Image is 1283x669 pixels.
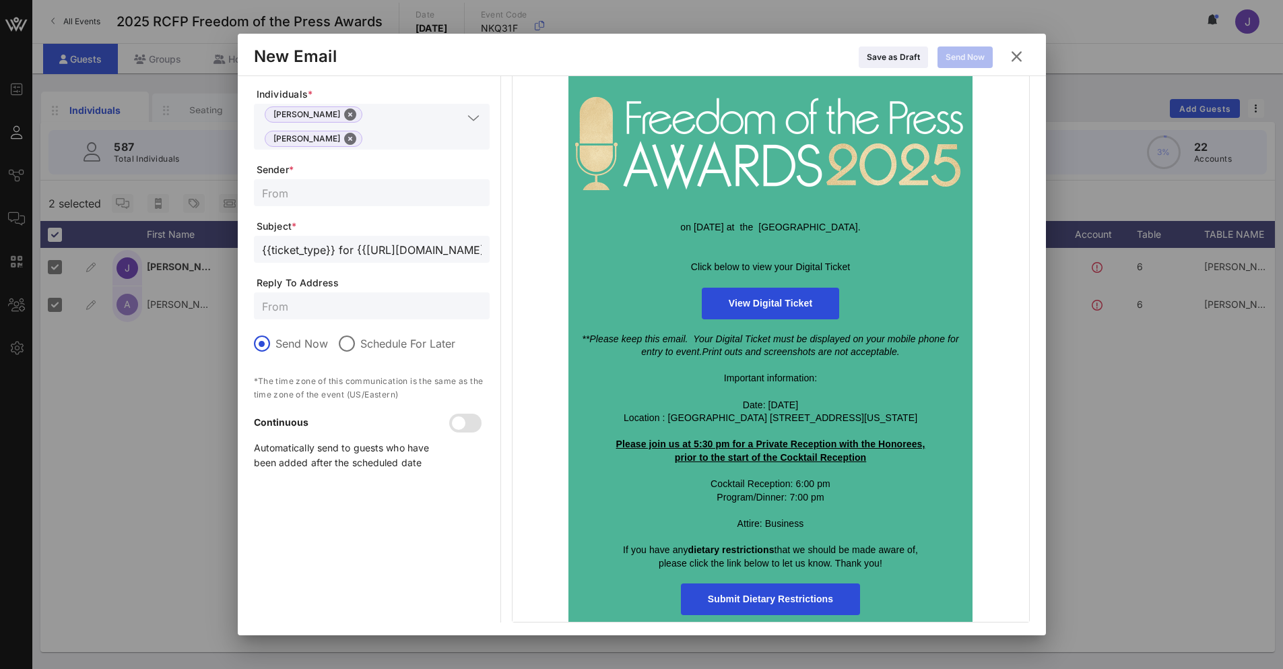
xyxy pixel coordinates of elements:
[702,288,839,319] a: View Digital Ticket
[273,131,354,146] span: [PERSON_NAME]
[582,333,958,358] span: **Please keep this email. Your Digital Ticket must be displayed on your mobile phone for entry to...
[575,412,966,425] div: Location : [GEOGRAPHIC_DATA] [STREET_ADDRESS][US_STATE]
[262,241,482,258] input: Subject
[702,346,899,357] span: Print outs and screenshots are not acceptable.
[729,298,812,309] span: View Digital Ticket
[360,337,455,350] label: Schedule For Later
[575,261,966,274] p: Click below to view your Digital Ticket
[254,415,452,430] p: Continuous
[708,594,833,604] span: Submit Dietary Restrictions
[688,544,775,555] strong: dietary restrictions
[575,491,966,505] div: Program/Dinner: 7:00 pm
[675,452,866,463] strong: prior to the start of the Cocktail Reception
[575,399,966,412] div: Date: [DATE]
[681,583,860,615] a: Submit Dietary Restrictions
[575,478,966,491] div: Cocktail Reception: 6:00 pm
[262,297,482,315] input: From
[257,220,490,233] span: Subject
[575,372,966,385] div: Important information:
[344,133,356,145] button: Close
[575,544,966,557] p: If you have any that we should be made aware of,
[262,184,482,201] input: From
[273,107,354,122] span: [PERSON_NAME]
[946,51,985,64] div: Send Now
[575,221,966,234] p: on [DATE] at the [GEOGRAPHIC_DATA].
[254,441,452,470] p: Automatically send to guests who have been added after the scheduled date
[575,557,966,571] p: please click the link below to let us know. Thank you!
[257,88,490,101] span: Individuals
[867,51,920,64] div: Save as Draft
[859,46,928,68] button: Save as Draft
[616,439,925,449] strong: Please join us at 5:30 pm for a Private Reception with the Honorees,
[575,517,966,531] div: Attire: Business
[254,375,490,402] p: *The time zone of this communication is the same as the time zone of the event (US/Eastern)
[254,46,337,67] div: New Email
[275,337,328,350] label: Send Now
[257,276,490,290] span: Reply To Address
[344,108,356,121] button: Close
[937,46,993,68] button: Send Now
[257,163,490,177] span: Sender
